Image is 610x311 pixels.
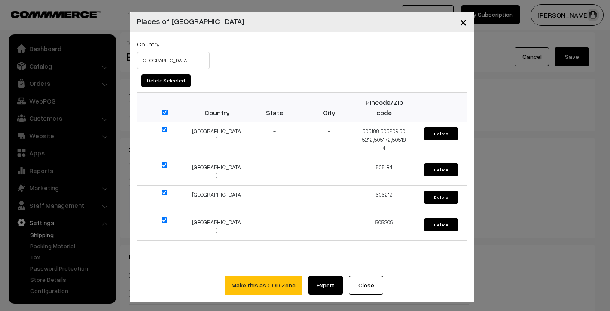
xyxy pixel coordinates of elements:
[192,213,247,240] td: [GEOGRAPHIC_DATA]
[302,185,357,213] td: -
[308,276,343,295] a: Export
[302,158,357,185] td: -
[357,185,412,213] td: 505212
[424,127,458,140] button: Delete
[357,158,412,185] td: 505184
[247,122,302,158] td: -
[137,40,160,49] label: Country
[192,93,247,122] th: Country
[424,191,458,204] button: Delete
[357,122,412,158] td: 505188,505209,505212,505172,505184
[247,213,302,240] td: -
[247,185,302,213] td: -
[357,93,412,122] th: Pincode/Zip code
[192,158,247,185] td: [GEOGRAPHIC_DATA]
[192,185,247,213] td: [GEOGRAPHIC_DATA]
[247,93,302,122] th: State
[357,213,412,240] td: 505209
[225,276,302,295] button: Make this as COD Zone
[453,9,474,35] button: Close
[349,276,383,295] button: Close
[141,74,191,87] button: Delete Selected
[192,122,247,158] td: [GEOGRAPHIC_DATA]
[247,158,302,185] td: -
[302,93,357,122] th: City
[302,213,357,240] td: -
[137,15,244,27] h4: Places of [GEOGRAPHIC_DATA]
[424,163,458,176] button: Delete
[460,14,467,30] span: ×
[302,122,357,158] td: -
[424,218,458,231] button: Delete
